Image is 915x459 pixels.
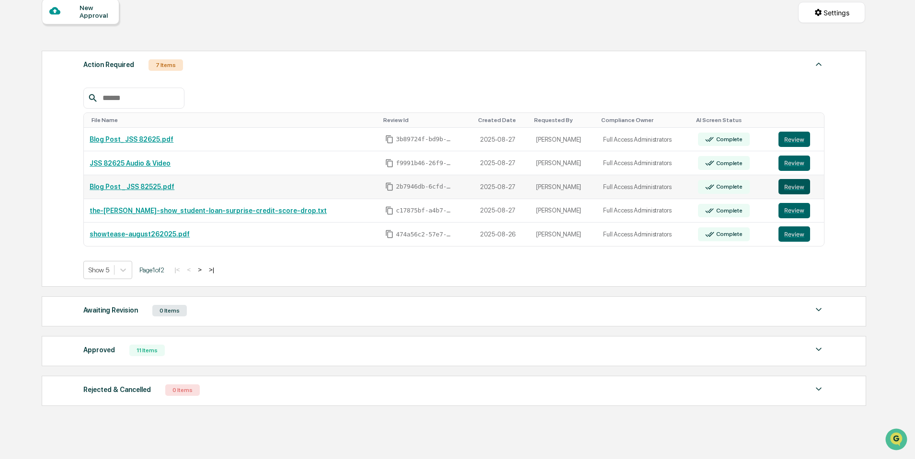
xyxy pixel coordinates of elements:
a: 🔎Data Lookup [6,135,64,152]
div: Complete [714,183,743,190]
td: Full Access Administrators [597,175,692,199]
img: caret [813,344,824,355]
a: JSS 82625 Audio & Video [90,159,171,167]
span: Copy Id [385,206,394,215]
span: Copy Id [385,135,394,144]
input: Clear [25,44,158,54]
a: Review [778,203,818,218]
span: Copy Id [385,159,394,168]
span: Page 1 of 2 [139,266,164,274]
button: Review [778,179,810,194]
td: 2025-08-27 [474,175,531,199]
button: >| [206,266,217,274]
div: 0 Items [165,384,200,396]
a: the-[PERSON_NAME]-show_student-loan-surprise-credit-score-drop.txt [90,207,327,214]
span: Data Lookup [19,139,60,148]
td: 2025-08-27 [474,199,531,223]
td: [PERSON_NAME] [530,151,597,175]
div: Action Required [83,58,134,71]
button: Review [778,132,810,147]
div: 🔎 [10,140,17,147]
span: f9991b46-26f9-4408-9123-c4871407fa95 [396,159,453,167]
div: Toggle SortBy [383,117,470,123]
a: Review [778,179,818,194]
div: Toggle SortBy [478,117,527,123]
div: 11 Items [129,345,165,356]
button: < [184,266,194,274]
a: Blog Post _ JSS 82525.pdf [90,183,174,190]
button: Start new chat [163,76,174,88]
div: We're available if you need us! [33,83,121,90]
div: 🗄️ [69,122,77,129]
div: Toggle SortBy [780,117,820,123]
span: Pylon [95,162,116,169]
div: 7 Items [149,59,183,71]
span: Attestations [79,121,119,130]
div: Toggle SortBy [534,117,594,123]
span: Copy Id [385,182,394,191]
img: caret [813,58,824,70]
td: 2025-08-27 [474,151,531,175]
div: Awaiting Revision [83,304,138,316]
a: Review [778,156,818,171]
td: 2025-08-27 [474,128,531,152]
a: Review [778,226,818,242]
td: Full Access Administrators [597,223,692,246]
div: New Approval [80,4,112,19]
a: Review [778,132,818,147]
span: 2b7946db-6cfd-4506-bc1a-6e1822eb2a58 [396,183,453,190]
button: Settings [798,2,865,23]
img: caret [813,304,824,315]
button: Review [778,203,810,218]
td: [PERSON_NAME] [530,199,597,223]
div: Complete [714,207,743,214]
td: 2025-08-26 [474,223,531,246]
a: Blog Post_ JSS 82625.pdf [90,135,173,143]
div: Complete [714,136,743,143]
a: showtease-august262025.pdf [90,230,190,238]
img: caret [813,383,824,395]
span: 474a56c2-57e7-4907-b0ae-56ba997a52ed [396,231,453,238]
a: 🖐️Preclearance [6,117,66,134]
td: Full Access Administrators [597,151,692,175]
a: 🗄️Attestations [66,117,123,134]
td: [PERSON_NAME] [530,175,597,199]
span: Preclearance [19,121,62,130]
div: Toggle SortBy [601,117,688,123]
div: 🖐️ [10,122,17,129]
button: |< [172,266,183,274]
td: [PERSON_NAME] [530,128,597,152]
button: Review [778,156,810,171]
img: 1746055101610-c473b297-6a78-478c-a979-82029cc54cd1 [10,73,27,90]
iframe: Open customer support [884,427,910,453]
span: Copy Id [385,230,394,238]
button: Review [778,226,810,242]
td: Full Access Administrators [597,199,692,223]
div: Toggle SortBy [696,117,769,123]
div: Complete [714,231,743,237]
div: 0 Items [152,305,187,316]
div: Toggle SortBy [91,117,376,123]
div: Start new chat [33,73,157,83]
td: Full Access Administrators [597,128,692,152]
button: > [195,266,205,274]
div: Rejected & Cancelled [83,383,151,396]
div: Approved [83,344,115,356]
span: c17875bf-a4b7-44c7-a17c-49ec451c6e40 [396,207,453,214]
div: Complete [714,160,743,167]
a: Powered byPylon [68,162,116,169]
td: [PERSON_NAME] [530,223,597,246]
span: 3b89724f-bd9b-4c10-9c95-11eebf94cb5f [396,135,453,143]
p: How can we help? [10,20,174,35]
